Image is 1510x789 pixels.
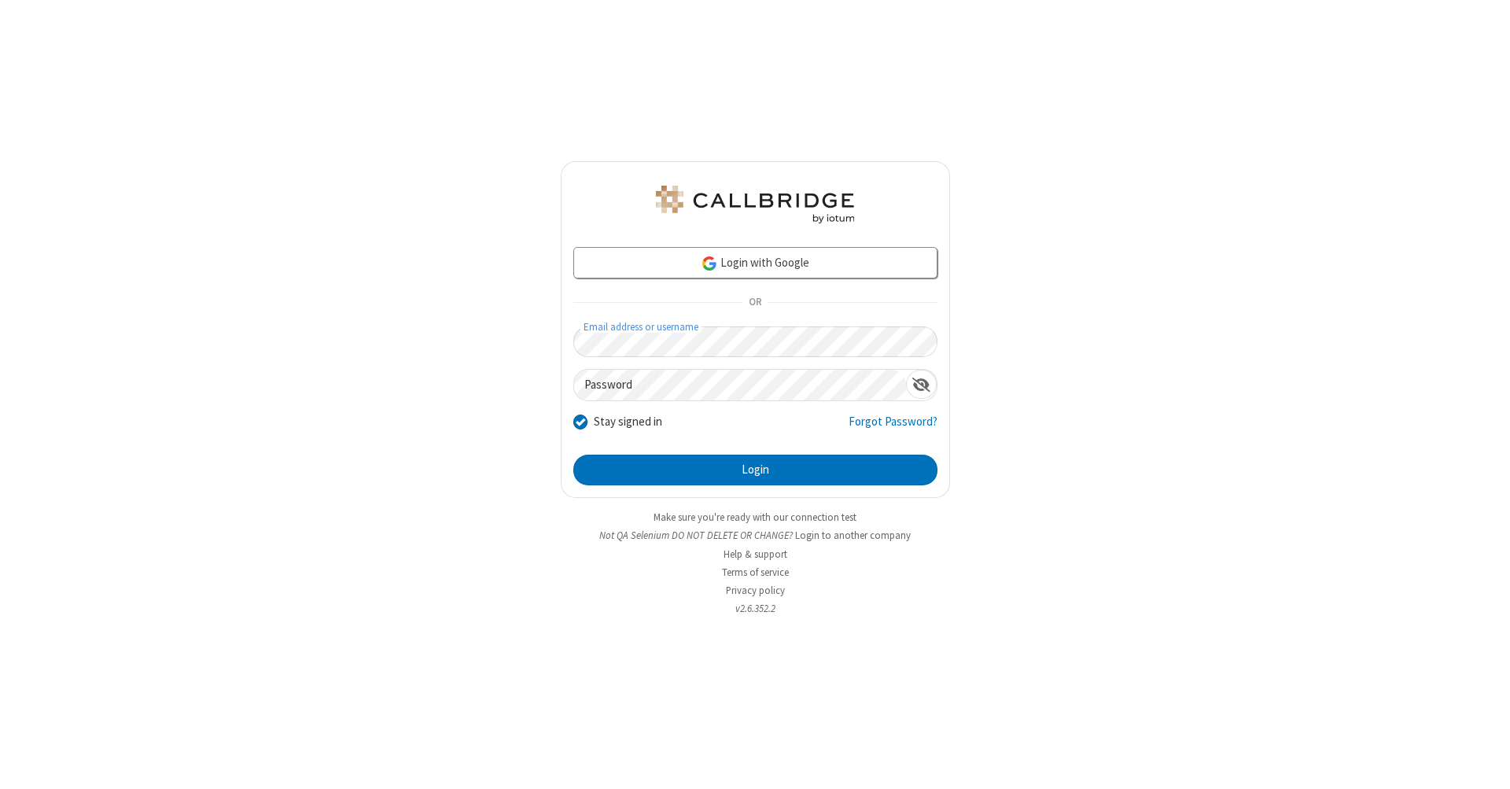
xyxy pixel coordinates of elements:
input: Password [574,370,906,400]
label: Stay signed in [594,413,662,431]
li: v2.6.352.2 [561,601,950,616]
a: Terms of service [722,566,789,579]
a: Privacy policy [726,584,785,597]
img: QA Selenium DO NOT DELETE OR CHANGE [653,186,857,223]
button: Login [573,455,937,486]
a: Forgot Password? [849,413,937,443]
li: Not QA Selenium DO NOT DELETE OR CHANGE? [561,528,950,543]
div: Show password [906,370,937,399]
span: OR [742,292,768,314]
img: google-icon.png [701,255,718,272]
a: Help & support [724,548,787,561]
button: Login to another company [795,528,911,543]
input: Email address or username [573,326,937,357]
a: Login with Google [573,247,937,278]
a: Make sure you're ready with our connection test [654,511,856,524]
